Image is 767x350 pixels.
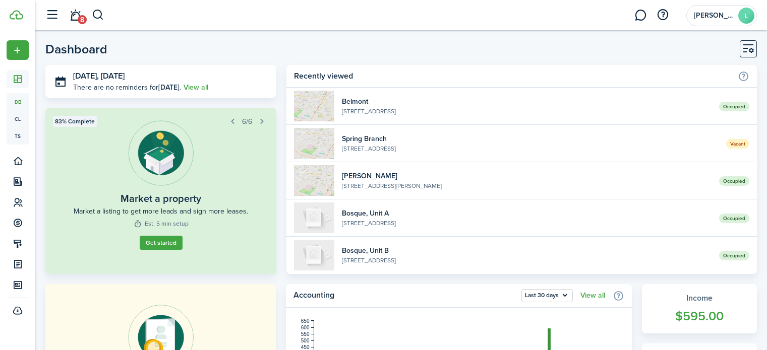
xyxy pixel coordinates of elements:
[7,40,29,60] button: Open menu
[225,114,240,128] button: Prev step
[726,139,749,149] span: Vacant
[642,284,757,333] a: Income$595.00
[294,91,334,121] img: 1
[719,214,749,223] span: Occupied
[521,289,573,302] button: Last 30 days
[342,256,712,265] widget-list-item-description: [STREET_ADDRESS]
[652,292,747,304] widget-stats-title: Income
[342,144,719,153] widget-list-item-description: [STREET_ADDRESS]
[719,176,749,186] span: Occupied
[184,82,208,93] a: View all
[301,338,310,343] tspan: 500
[717,302,767,350] iframe: Chat Widget
[342,245,712,256] widget-list-item-title: Bosque, Unit B
[158,82,180,93] b: [DATE]
[301,331,310,337] tspan: 550
[134,219,189,228] widget-step-time: Est. 5 min setup
[293,289,516,302] home-widget-title: Accounting
[73,82,181,93] p: There are no reminders for .
[294,240,334,270] img: B
[294,70,733,82] home-widget-title: Recently viewed
[580,292,605,300] a: View all
[652,307,747,326] widget-stats-count: $595.00
[301,325,310,330] tspan: 600
[342,133,719,144] widget-list-item-title: Spring Branch
[342,107,712,116] widget-list-item-description: [STREET_ADDRESS]
[301,344,310,350] tspan: 450
[719,102,749,111] span: Occupied
[294,128,334,159] img: 1
[242,116,252,127] span: 6/6
[73,70,269,83] h3: [DATE], [DATE]
[7,110,29,127] a: cl
[55,117,95,126] span: 83% Complete
[294,165,334,196] img: 1
[7,127,29,145] a: ts
[342,181,712,190] widget-list-item-description: [STREET_ADDRESS][PERSON_NAME]
[140,236,183,250] a: Get started
[74,206,248,217] widget-step-description: Market a listing to get more leads and sign more leases.
[294,202,334,233] img: A
[301,318,310,324] tspan: 650
[7,93,29,110] a: db
[740,40,757,57] button: Customise
[128,120,194,186] img: Listing
[255,114,269,128] button: Next step
[342,208,712,219] widget-list-item-title: Bosque, Unit A
[342,171,712,181] widget-list-item-title: [PERSON_NAME]
[342,219,712,228] widget-list-item-description: [STREET_ADDRESS]
[45,43,107,55] header-page-title: Dashboard
[121,191,201,206] widget-step-title: Market a property
[521,289,573,302] button: Open menu
[719,251,749,260] span: Occupied
[342,96,712,107] widget-list-item-title: Belmont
